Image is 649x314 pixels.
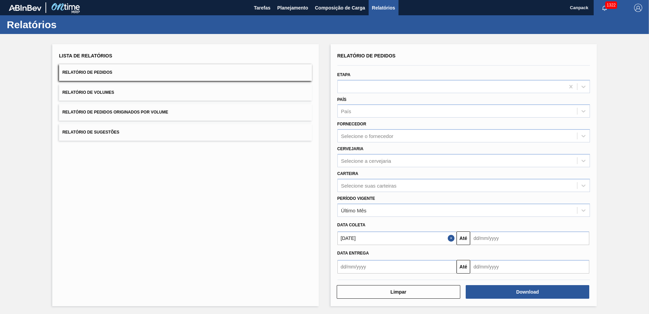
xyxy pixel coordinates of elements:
div: País [341,108,351,114]
input: dd/mm/yyyy [470,260,589,274]
span: Relatório de Pedidos [62,70,112,75]
span: Planejamento [277,4,308,12]
button: Relatório de Volumes [59,84,312,101]
span: Relatório de Sugestões [62,130,119,135]
button: Relatório de Pedidos [59,64,312,81]
span: Relatório de Volumes [62,90,114,95]
label: País [337,97,347,102]
span: Composição de Carga [315,4,365,12]
button: Relatório de Sugestões [59,124,312,141]
span: Relatórios [372,4,395,12]
input: dd/mm/yyyy [337,231,457,245]
button: Close [448,231,457,245]
div: Selecione a cervejaria [341,158,391,163]
span: Relatório de Pedidos Originados por Volume [62,110,168,115]
input: dd/mm/yyyy [337,260,457,274]
button: Até [457,231,470,245]
img: Logout [634,4,642,12]
div: Selecione suas carteiras [341,182,396,188]
span: Data coleta [337,223,366,227]
span: Relatório de Pedidos [337,53,396,58]
label: Fornecedor [337,122,366,126]
input: dd/mm/yyyy [470,231,589,245]
span: Lista de Relatórios [59,53,112,58]
button: Download [466,285,589,299]
img: TNhmsLtSVTkK8tSr43FrP2fwEKptu5GPRR3wAAAABJRU5ErkJggg== [9,5,41,11]
button: Notificações [594,3,615,13]
div: Selecione o fornecedor [341,133,393,139]
label: Carteira [337,171,358,176]
h1: Relatórios [7,21,127,29]
span: 1322 [605,1,617,9]
div: Último Mês [341,207,367,213]
span: Data Entrega [337,251,369,256]
span: Tarefas [254,4,271,12]
label: Etapa [337,72,351,77]
label: Cervejaria [337,146,364,151]
button: Relatório de Pedidos Originados por Volume [59,104,312,121]
button: Até [457,260,470,274]
button: Limpar [337,285,460,299]
label: Período Vigente [337,196,375,201]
